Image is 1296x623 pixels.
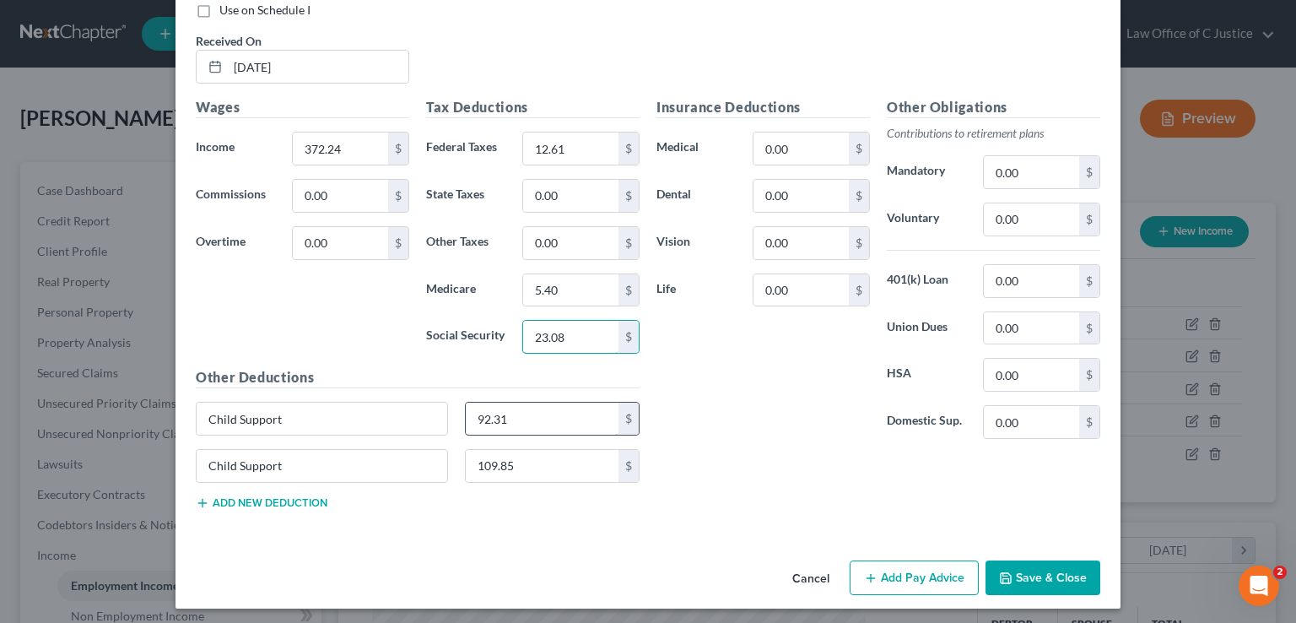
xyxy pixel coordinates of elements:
input: 0.00 [523,321,618,353]
input: 0.00 [523,133,618,165]
h5: Tax Deductions [426,97,640,118]
button: Cancel [779,562,843,596]
label: Other Taxes [418,226,514,260]
input: 0.00 [523,274,618,306]
label: Vision [648,226,744,260]
input: 0.00 [984,265,1079,297]
input: 0.00 [984,156,1079,188]
input: 0.00 [293,227,388,259]
div: $ [618,133,639,165]
label: Overtime [187,226,283,260]
label: Union Dues [878,311,975,345]
label: Voluntary [878,203,975,236]
div: $ [388,133,408,165]
div: $ [618,450,639,482]
input: MM/DD/YYYY [228,51,408,83]
div: $ [618,403,639,435]
label: Life [648,274,744,307]
span: Income [196,139,235,154]
div: $ [1079,359,1099,391]
div: $ [618,227,639,259]
div: $ [1079,156,1099,188]
h5: Other Obligations [887,97,1100,118]
label: Social Security [418,320,514,354]
input: 0.00 [466,403,619,435]
button: Save & Close [985,561,1100,596]
input: 0.00 [984,312,1079,344]
label: Domestic Sup. [878,405,975,439]
div: $ [1079,203,1099,236]
p: Contributions to retirement plans [887,125,1100,142]
div: $ [618,180,639,212]
label: Medicare [418,274,514,307]
div: $ [388,180,408,212]
label: Commissions [187,179,283,213]
label: Federal Taxes [418,132,514,165]
label: Mandatory [878,155,975,189]
div: $ [618,321,639,353]
input: 0.00 [984,359,1079,391]
div: $ [388,227,408,259]
label: Dental [648,179,744,213]
input: 0.00 [753,133,849,165]
div: $ [849,180,869,212]
h5: Insurance Deductions [656,97,870,118]
input: 0.00 [523,180,618,212]
span: Received On [196,34,262,48]
div: $ [1079,406,1099,438]
input: Specify... [197,450,447,482]
button: Add Pay Advice [850,561,979,596]
input: 0.00 [293,180,388,212]
input: 0.00 [753,227,849,259]
div: $ [849,274,869,306]
div: $ [849,227,869,259]
label: Medical [648,132,744,165]
input: 0.00 [753,274,849,306]
h5: Wages [196,97,409,118]
div: $ [1079,265,1099,297]
label: 401(k) Loan [878,264,975,298]
span: 2 [1273,566,1287,579]
div: $ [1079,312,1099,344]
span: Use on Schedule I [219,3,310,17]
input: 0.00 [984,203,1079,236]
iframe: Intercom live chat [1239,566,1279,606]
input: 0.00 [523,227,618,259]
input: Specify... [197,403,447,435]
div: $ [849,133,869,165]
input: 0.00 [984,406,1079,438]
input: 0.00 [753,180,849,212]
input: 0.00 [293,133,388,165]
div: $ [618,274,639,306]
input: 0.00 [466,450,619,482]
label: HSA [878,358,975,392]
button: Add new deduction [196,496,327,510]
label: State Taxes [418,179,514,213]
h5: Other Deductions [196,367,640,388]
